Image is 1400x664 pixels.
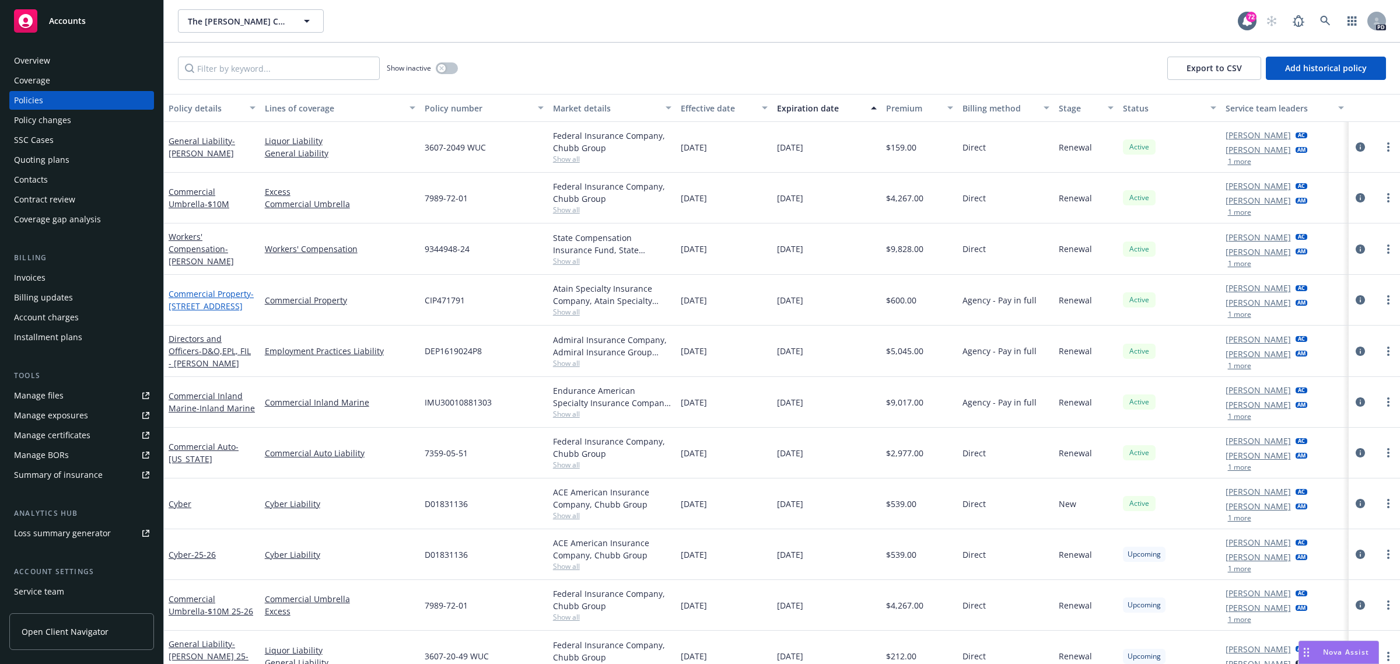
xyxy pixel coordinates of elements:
[425,345,482,357] span: DEP1619024P8
[169,288,254,312] a: Commercial Property
[205,606,253,617] span: - $10M 25-26
[14,602,88,621] div: Sales relationships
[169,549,216,560] a: Cyber
[553,205,672,215] span: Show all
[1059,192,1092,204] span: Renewal
[1226,643,1291,655] a: [PERSON_NAME]
[425,447,468,459] span: 7359-05-51
[676,94,772,122] button: Effective date
[1353,191,1367,205] a: circleInformation
[963,102,1037,114] div: Billing method
[1128,346,1151,357] span: Active
[886,447,923,459] span: $2,977.00
[553,537,672,561] div: ACE American Insurance Company, Chubb Group
[9,406,154,425] a: Manage exposures
[14,426,90,445] div: Manage certificates
[425,650,489,662] span: 3607-20-49 WUC
[265,147,415,159] a: General Liability
[9,524,154,543] a: Loss summary generator
[1226,551,1291,563] a: [PERSON_NAME]
[681,650,707,662] span: [DATE]
[963,599,986,611] span: Direct
[169,231,234,267] a: Workers' Compensation
[881,94,958,122] button: Premium
[553,256,672,266] span: Show all
[553,409,672,419] span: Show all
[553,358,672,368] span: Show all
[14,308,79,327] div: Account charges
[14,170,48,189] div: Contacts
[886,243,923,255] span: $9,828.00
[963,650,986,662] span: Direct
[1353,547,1367,561] a: circleInformation
[205,198,229,209] span: - $10M
[9,446,154,464] a: Manage BORs
[553,486,672,511] div: ACE American Insurance Company, Chubb Group
[1128,651,1161,662] span: Upcoming
[265,135,415,147] a: Liquor Liability
[553,588,672,612] div: Federal Insurance Company, Chubb Group
[681,447,707,459] span: [DATE]
[681,192,707,204] span: [DATE]
[1228,515,1251,522] button: 1 more
[681,498,707,510] span: [DATE]
[14,268,45,287] div: Invoices
[1054,94,1118,122] button: Stage
[886,141,916,153] span: $159.00
[425,548,468,561] span: D01831136
[777,192,803,204] span: [DATE]
[1266,57,1386,80] button: Add historical policy
[1226,399,1291,411] a: [PERSON_NAME]
[553,180,672,205] div: Federal Insurance Company, Chubb Group
[1226,180,1291,192] a: [PERSON_NAME]
[1228,616,1251,623] button: 1 more
[14,131,54,149] div: SSC Cases
[681,345,707,357] span: [DATE]
[777,447,803,459] span: [DATE]
[963,447,986,459] span: Direct
[178,57,380,80] input: Filter by keyword...
[1228,362,1251,369] button: 1 more
[681,102,755,114] div: Effective date
[886,345,923,357] span: $5,045.00
[425,599,468,611] span: 7989-72-01
[1226,449,1291,462] a: [PERSON_NAME]
[1287,9,1310,33] a: Report a Bug
[963,396,1037,408] span: Agency - Pay in full
[1381,598,1395,612] a: more
[1059,548,1092,561] span: Renewal
[1128,295,1151,305] span: Active
[1381,191,1395,205] a: more
[169,441,239,464] a: Commercial Auto
[265,345,415,357] a: Employment Practices Liability
[1226,384,1291,396] a: [PERSON_NAME]
[553,282,672,307] div: Atain Specialty Insurance Company, Atain Specialty Insurance Company, Burns & [PERSON_NAME]
[1167,57,1261,80] button: Export to CSV
[1381,446,1395,460] a: more
[22,625,108,638] span: Open Client Navigator
[9,288,154,307] a: Billing updates
[265,396,415,408] a: Commercial Inland Marine
[553,130,672,154] div: Federal Insurance Company, Chubb Group
[9,210,154,229] a: Coverage gap analysis
[1059,650,1092,662] span: Renewal
[265,548,415,561] a: Cyber Liability
[681,294,707,306] span: [DATE]
[1381,293,1395,307] a: more
[9,71,154,90] a: Coverage
[1314,9,1337,33] a: Search
[1226,102,1332,114] div: Service team leaders
[1226,500,1291,512] a: [PERSON_NAME]
[1059,498,1076,510] span: New
[777,548,803,561] span: [DATE]
[1353,344,1367,358] a: circleInformation
[9,308,154,327] a: Account charges
[14,582,64,601] div: Service team
[9,566,154,578] div: Account settings
[9,426,154,445] a: Manage certificates
[14,111,71,130] div: Policy changes
[963,141,986,153] span: Direct
[9,466,154,484] a: Summary of insurance
[1260,9,1283,33] a: Start snowing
